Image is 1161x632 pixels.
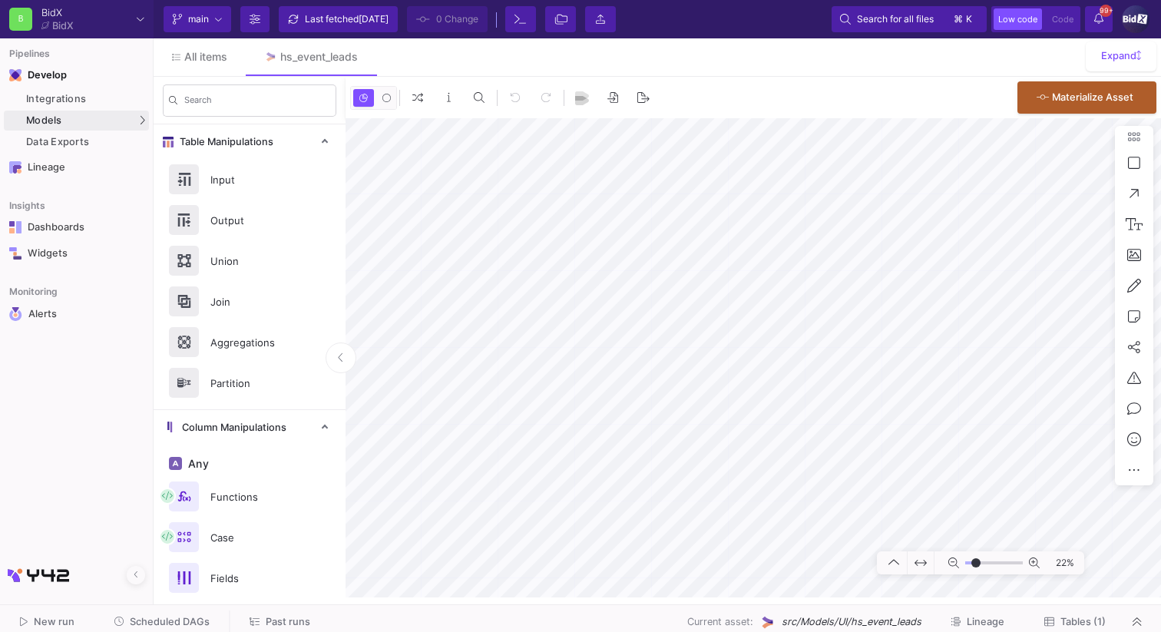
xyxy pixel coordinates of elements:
button: Input [154,159,346,200]
div: Lineage [28,161,127,174]
span: Any [185,458,209,470]
img: Navigation icon [9,247,21,260]
div: Widgets [28,247,127,260]
div: Input [201,168,307,191]
span: 22% [1046,550,1080,577]
img: Navigation icon [9,69,21,81]
div: Partition [201,372,307,395]
span: Low code [998,14,1037,25]
div: hs_event_leads [280,51,358,63]
span: Models [26,114,62,127]
button: Partition [154,362,346,403]
div: Integrations [26,93,145,105]
button: Fields [154,558,346,598]
span: Tables (1) [1060,616,1106,627]
span: 99+ [1100,5,1112,17]
mat-expansion-panel-header: Table Manipulations [154,124,346,159]
div: Case [201,526,307,549]
div: Functions [201,485,307,508]
button: Search for all files⌘k [832,6,987,32]
div: Table Manipulations [154,159,346,409]
img: Navigation icon [9,221,21,233]
img: Tab icon [264,51,277,64]
input: Search [184,98,330,108]
button: Functions [154,476,346,517]
button: Code [1047,8,1078,30]
button: Output [154,200,346,240]
a: Integrations [4,89,149,109]
span: main [188,8,209,31]
button: Case [154,517,346,558]
span: Table Manipulations [174,136,273,148]
a: Data Exports [4,132,149,152]
img: UI Model [759,614,776,630]
a: Navigation iconAlerts [4,301,149,327]
button: Low code [994,8,1042,30]
button: 99+ [1085,6,1113,32]
span: Past runs [266,616,310,627]
img: Navigation icon [9,307,22,321]
div: B [9,8,32,31]
a: Navigation iconDashboards [4,215,149,240]
div: Union [201,250,307,273]
a: Navigation iconLineage [4,155,149,180]
span: Current asset: [687,614,753,629]
div: Join [201,290,307,313]
span: src/Models/UI/hs_event_leads [782,614,921,629]
span: Column Manipulations [176,422,286,434]
div: Develop [28,69,51,81]
span: Search for all files [857,8,934,31]
mat-expansion-panel-header: Navigation iconDevelop [4,63,149,88]
mat-expansion-panel-header: Column Manipulations [154,410,346,445]
span: All items [184,51,227,63]
div: Last fetched [305,8,389,31]
span: k [966,10,972,28]
span: New run [34,616,74,627]
img: Navigation icon [9,161,21,174]
div: BidX [41,8,74,18]
div: Data Exports [26,136,145,148]
button: Union [154,240,346,281]
div: Fields [201,567,307,590]
span: Code [1052,14,1073,25]
span: ⌘ [954,10,963,28]
button: Materialize Asset [1017,81,1156,114]
div: Output [201,209,307,232]
div: BidX [52,21,74,31]
div: Alerts [28,307,128,321]
img: 1IDUGFrSweyeo45uyh2jXsnqWiPQJzzjPFKQggbj.png [1122,5,1149,33]
span: Lineage [967,616,1004,627]
button: Aggregations [154,322,346,362]
span: Materialize Asset [1052,91,1133,103]
div: Aggregations [201,331,307,354]
a: Navigation iconWidgets [4,241,149,266]
button: Join [154,281,346,322]
button: main [164,6,231,32]
button: Last fetched[DATE] [279,6,398,32]
span: [DATE] [359,13,389,25]
span: Scheduled DAGs [130,616,210,627]
div: Dashboards [28,221,127,233]
button: ⌘k [949,10,978,28]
